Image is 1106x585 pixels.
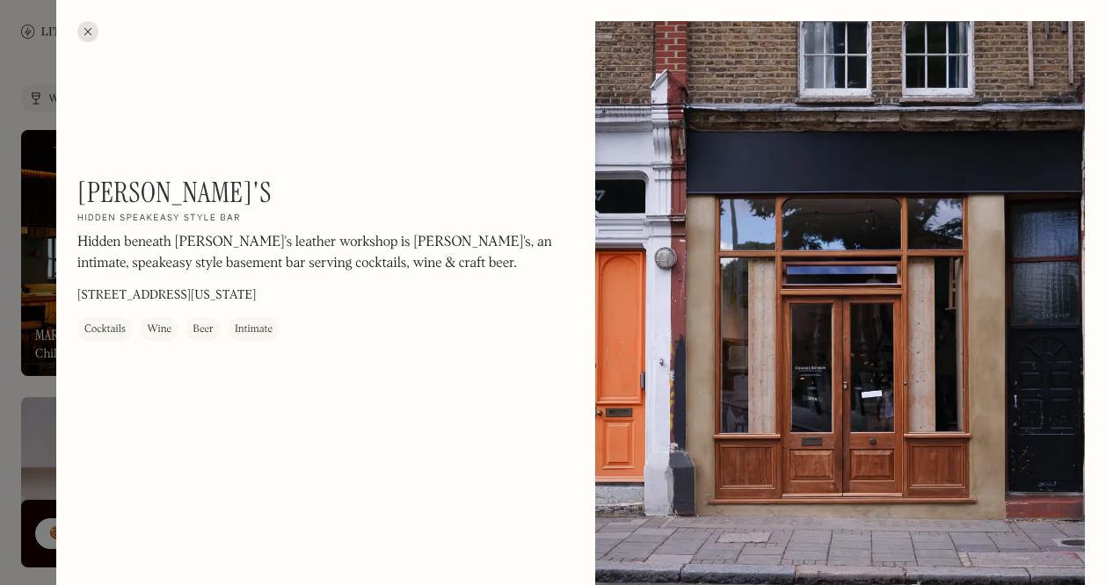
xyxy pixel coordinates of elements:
[77,232,552,274] p: Hidden beneath [PERSON_NAME]'s leather workshop is [PERSON_NAME]'s, an intimate, speakeasy style ...
[77,286,256,305] p: [STREET_ADDRESS][US_STATE]
[235,321,273,338] div: Intimate
[147,321,171,338] div: Wine
[77,176,272,209] h1: [PERSON_NAME]'s
[77,213,241,225] h2: Hidden speakeasy style bar
[193,321,214,338] div: Beer
[84,321,126,338] div: Cocktails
